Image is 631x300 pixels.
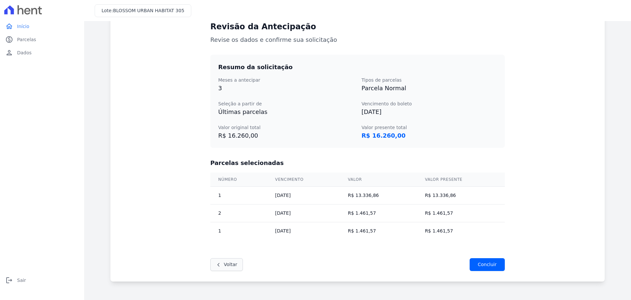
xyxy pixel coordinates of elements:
[210,21,505,33] h1: Revisão da Antecipação
[17,277,26,284] span: Sair
[5,276,13,284] i: logout
[417,205,505,222] td: R$ 1.461,57
[218,84,354,93] dd: 3
[362,107,497,116] dd: [DATE]
[417,173,505,187] th: Valor presente
[362,131,497,140] dd: R$ 16.260,00
[470,258,505,271] input: Concluir
[5,49,13,57] i: person
[102,7,184,14] h3: Lote:
[3,46,82,59] a: personDados
[267,222,340,240] td: [DATE]
[417,222,505,240] td: R$ 1.461,57
[210,222,267,240] td: 1
[5,22,13,30] i: home
[340,173,417,187] th: Valor
[362,77,497,84] dt: Tipos de parcelas
[210,173,267,187] th: Número
[340,205,417,222] td: R$ 1.461,57
[210,205,267,222] td: 2
[17,49,32,56] span: Dados
[210,258,243,271] a: Voltar
[267,205,340,222] td: [DATE]
[218,63,497,71] h3: Resumo da solicitação
[362,100,497,107] dt: Vencimento do boleto
[17,23,29,30] span: Início
[210,158,505,167] h3: Parcelas selecionadas
[417,187,505,205] td: R$ 13.336,86
[218,124,354,131] dt: Valor original total
[218,107,354,116] dd: Últimas parcelas
[362,84,497,93] dd: Parcela Normal
[5,36,13,43] i: paid
[340,222,417,240] td: R$ 1.461,57
[267,187,340,205] td: [DATE]
[210,35,505,44] h2: Revise os dados e confirme sua solicitação
[218,77,354,84] dt: Meses a antecipar
[3,274,82,287] a: logoutSair
[113,8,184,13] span: BLOSSOM URBAN HABITAT 305
[3,20,82,33] a: homeInício
[210,187,267,205] td: 1
[218,131,354,140] dd: R$ 16.260,00
[340,187,417,205] td: R$ 13.336,86
[267,173,340,187] th: Vencimento
[362,124,497,131] dt: Valor presente total
[218,100,354,107] dt: Seleção a partir de
[3,33,82,46] a: paidParcelas
[17,36,36,43] span: Parcelas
